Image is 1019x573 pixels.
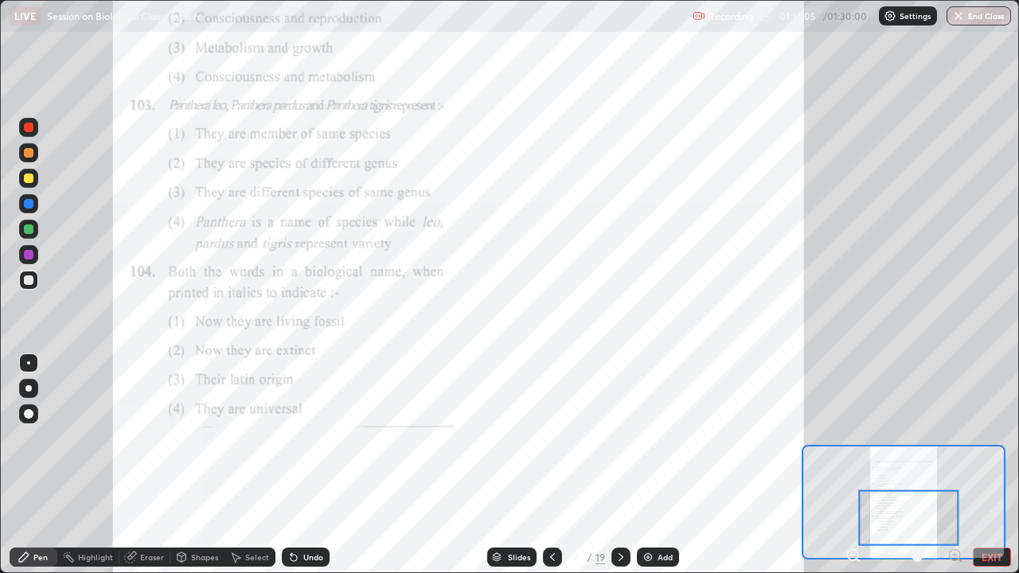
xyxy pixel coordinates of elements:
div: 7 [568,552,584,562]
img: end-class-cross [952,10,965,22]
div: Pen [33,553,48,561]
div: 19 [595,550,605,564]
div: Slides [508,553,530,561]
img: recording.375f2c34.svg [693,10,705,22]
img: add-slide-button [642,551,654,563]
div: Eraser [140,553,164,561]
button: EXIT [973,548,1011,567]
div: Shapes [191,553,218,561]
div: Undo [303,553,323,561]
button: End Class [947,6,1011,25]
p: Session on Biological Classification [47,10,199,22]
div: / [588,552,592,562]
img: class-settings-icons [884,10,896,22]
div: Select [245,553,269,561]
div: Add [658,553,673,561]
p: Recording [709,10,753,22]
div: Highlight [78,553,113,561]
p: Settings [900,12,931,20]
p: LIVE [14,10,36,22]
